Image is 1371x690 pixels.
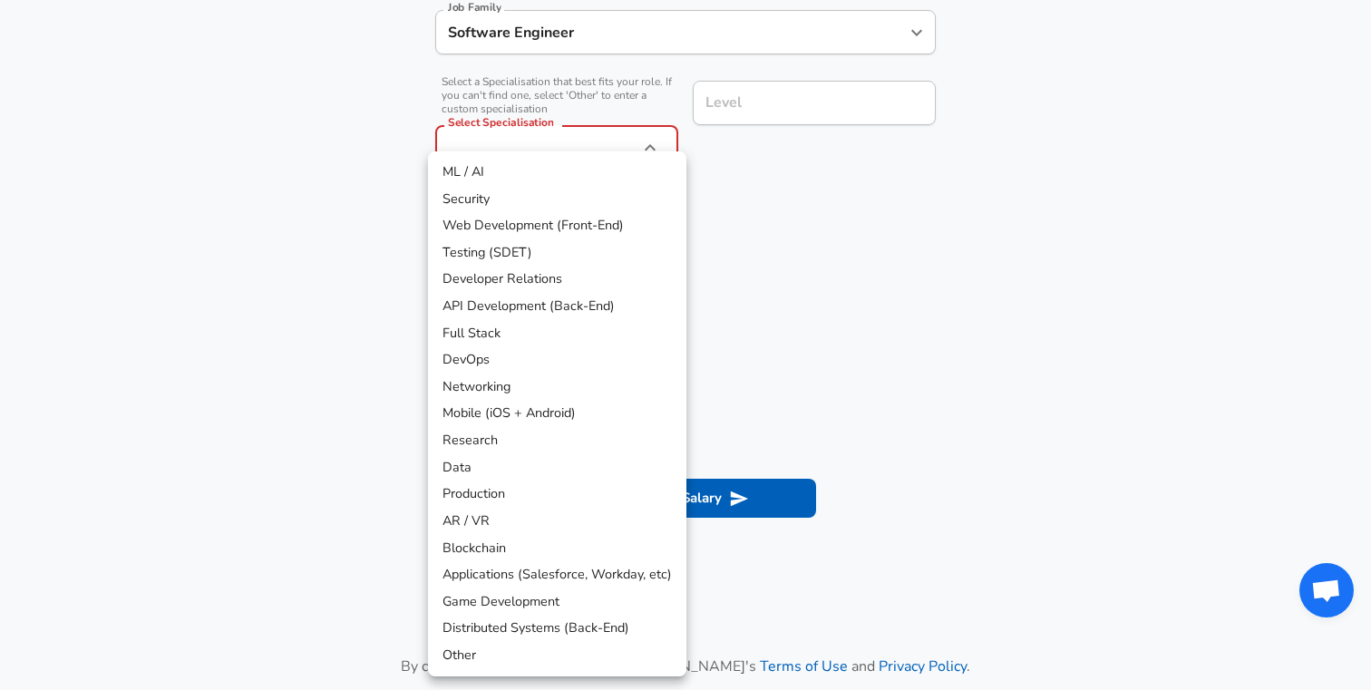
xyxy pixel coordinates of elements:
[428,374,686,401] li: Networking
[428,561,686,588] li: Applications (Salesforce, Workday, etc)
[1299,563,1354,617] div: Open chat
[428,266,686,293] li: Developer Relations
[428,400,686,427] li: Mobile (iOS + Android)
[428,159,686,186] li: ML / AI
[428,535,686,562] li: Blockchain
[428,212,686,239] li: Web Development (Front-End)
[428,427,686,454] li: Research
[428,320,686,347] li: Full Stack
[428,293,686,320] li: API Development (Back-End)
[428,642,686,669] li: Other
[428,588,686,616] li: Game Development
[428,615,686,642] li: Distributed Systems (Back-End)
[428,239,686,267] li: Testing (SDET)
[428,508,686,535] li: AR / VR
[428,454,686,481] li: Data
[428,481,686,508] li: Production
[428,186,686,213] li: Security
[428,346,686,374] li: DevOps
